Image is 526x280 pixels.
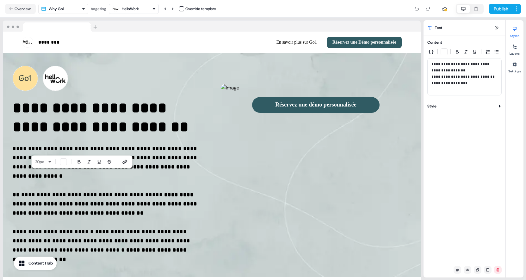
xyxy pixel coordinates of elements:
[14,257,57,270] button: Content Hub
[327,37,402,48] button: Réservez une Démo personnalisée
[252,97,379,113] button: Réservez une démo personnalisée
[122,6,139,12] div: HelloWork
[109,4,159,14] button: HelloWork
[506,42,523,56] button: Layers
[427,39,442,46] div: Content
[3,21,100,32] img: Browser topbar
[271,37,322,48] button: En savoir plus sur Go1
[33,158,48,166] button: 20px
[5,4,36,14] button: Overview
[489,4,512,14] button: Publish
[221,66,411,264] div: ImageRéservez une démo personnalisée
[221,84,411,92] img: Image
[49,6,64,12] div: Why Go1
[435,25,442,31] span: Text
[214,37,402,48] div: En savoir plus sur Go1Réservez une Démo personnalisée
[506,24,523,38] button: Styles
[427,103,436,109] div: Style
[35,159,44,165] span: 20 px
[185,6,216,12] div: Override template
[427,103,502,109] button: Style
[91,6,106,12] div: targeting
[28,260,53,266] div: Content Hub
[506,59,523,73] button: Settings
